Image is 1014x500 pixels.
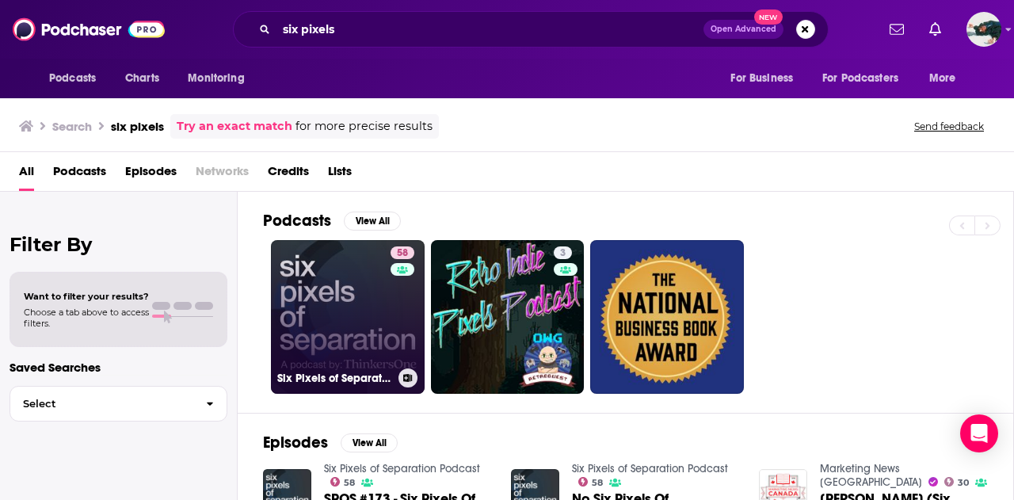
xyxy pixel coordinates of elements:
[344,479,355,487] span: 58
[196,158,249,191] span: Networks
[960,414,998,452] div: Open Intercom Messenger
[53,158,106,191] a: Podcasts
[263,433,328,452] h2: Episodes
[24,307,149,329] span: Choose a tab above to access filters.
[431,240,585,394] a: 3
[115,63,169,94] a: Charts
[554,246,572,259] a: 3
[909,120,989,133] button: Send feedback
[10,399,193,409] span: Select
[592,479,603,487] span: 58
[812,63,921,94] button: open menu
[711,25,776,33] span: Open Advanced
[19,158,34,191] a: All
[929,67,956,90] span: More
[391,246,414,259] a: 58
[966,12,1001,47] img: User Profile
[24,291,149,302] span: Want to filter your results?
[754,10,783,25] span: New
[263,211,331,231] h2: Podcasts
[263,211,401,231] a: PodcastsView All
[820,462,922,489] a: Marketing News Canada
[233,11,829,48] div: Search podcasts, credits, & more...
[271,240,425,394] a: 58Six Pixels of Separation Podcast
[10,233,227,256] h2: Filter By
[324,462,480,475] a: Six Pixels of Separation Podcast
[295,117,433,135] span: for more precise results
[966,12,1001,47] button: Show profile menu
[923,16,947,43] a: Show notifications dropdown
[177,117,292,135] a: Try an exact match
[572,462,728,475] a: Six Pixels of Separation Podcast
[10,386,227,422] button: Select
[560,246,566,261] span: 3
[10,360,227,375] p: Saved Searches
[918,63,976,94] button: open menu
[703,20,783,39] button: Open AdvancedNew
[177,63,265,94] button: open menu
[111,119,164,134] h3: six pixels
[966,12,1001,47] span: Logged in as fsg.publicity
[578,477,604,487] a: 58
[49,67,96,90] span: Podcasts
[883,16,910,43] a: Show notifications dropdown
[719,63,813,94] button: open menu
[730,67,793,90] span: For Business
[52,119,92,134] h3: Search
[958,479,969,487] span: 30
[328,158,352,191] a: Lists
[125,67,159,90] span: Charts
[263,433,398,452] a: EpisodesView All
[330,477,356,487] a: 58
[268,158,309,191] a: Credits
[344,212,401,231] button: View All
[822,67,898,90] span: For Podcasters
[188,67,244,90] span: Monitoring
[125,158,177,191] a: Episodes
[277,372,392,385] h3: Six Pixels of Separation Podcast
[397,246,408,261] span: 58
[13,14,165,44] img: Podchaser - Follow, Share and Rate Podcasts
[341,433,398,452] button: View All
[944,477,970,487] a: 30
[276,17,703,42] input: Search podcasts, credits, & more...
[38,63,116,94] button: open menu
